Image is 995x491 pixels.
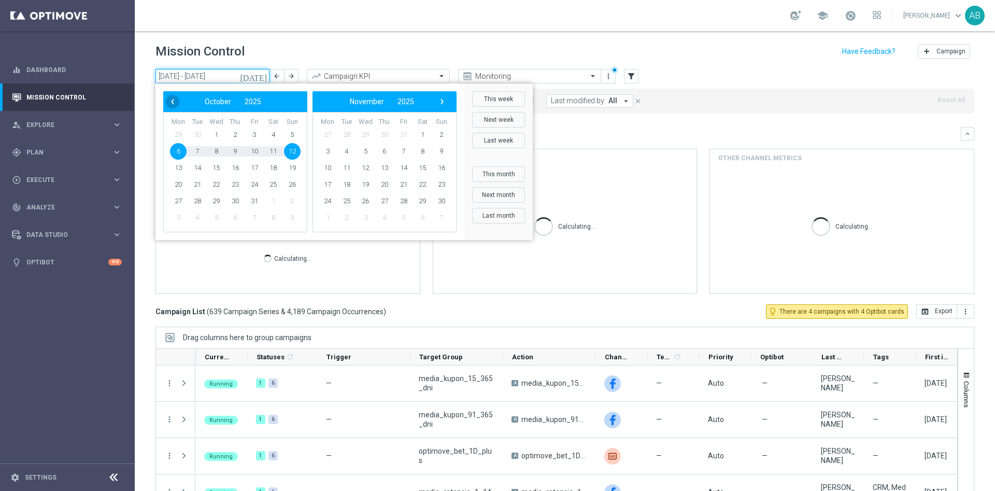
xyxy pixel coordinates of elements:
[246,209,263,226] span: 7
[112,120,122,130] i: keyboard_arrow_right
[238,95,268,108] button: 2025
[169,118,188,127] th: weekday
[521,451,587,460] span: optimove_bet_1D_plus
[319,127,336,143] span: 27
[673,353,681,361] i: refresh
[611,66,618,74] div: There are unsaved changes
[208,193,224,209] span: 29
[282,118,302,127] th: weekday
[462,71,473,81] i: preview
[925,378,947,388] div: 06 Oct 2025, Monday
[394,118,413,127] th: weekday
[395,160,412,176] span: 14
[265,193,281,209] span: 1
[165,415,174,424] button: more_vert
[12,65,21,75] i: equalizer
[511,416,518,423] span: A
[204,378,238,388] colored-tag: Running
[953,10,964,21] span: keyboard_arrow_down
[165,451,174,460] i: more_vert
[964,130,971,137] i: keyboard_arrow_down
[656,378,662,388] span: —
[962,381,971,408] span: Columns
[604,72,613,80] i: more_vert
[12,248,122,276] div: Optibot
[521,378,587,388] span: media_kupon_15_365_dni
[155,69,269,83] input: Select date range
[395,209,412,226] span: 5
[11,176,122,184] button: play_circle_outline Execute keyboard_arrow_right
[268,378,278,388] div: 6
[170,176,187,193] span: 20
[12,175,112,185] div: Execute
[511,380,518,386] span: A
[414,160,431,176] span: 15
[274,253,311,263] p: Calculating...
[189,209,206,226] span: 4
[205,353,230,361] span: Current Status
[916,304,957,319] button: open_in_browser Export
[918,44,970,59] button: add Campaign
[284,127,301,143] span: 5
[376,143,393,160] span: 6
[170,127,187,143] span: 29
[551,96,606,105] span: Last modified by:
[821,374,855,392] div: Patryk Przybolewski
[472,208,525,223] button: Last month
[257,353,285,361] span: Statuses
[762,378,767,388] span: —
[338,127,355,143] span: 28
[319,193,336,209] span: 24
[873,378,878,388] span: —
[397,97,414,106] span: 2025
[207,307,209,316] span: (
[284,193,301,209] span: 2
[925,353,950,361] span: First in Range
[432,118,451,127] th: weekday
[472,133,525,148] button: Last week
[621,96,631,106] i: arrow_drop_down
[395,143,412,160] span: 7
[189,127,206,143] span: 30
[383,307,386,316] span: )
[189,143,206,160] span: 7
[26,248,108,276] a: Optibot
[521,415,587,424] span: media_kupon_91_365_dni
[326,353,351,361] span: Trigger
[166,95,179,108] button: ‹
[170,143,187,160] span: 6
[284,69,298,83] button: arrow_forward
[209,307,383,316] span: 639 Campaign Series & 4,189 Campaign Occurrences
[760,353,784,361] span: Optibot
[208,143,224,160] span: 8
[12,203,112,212] div: Analyze
[708,452,724,460] span: Auto
[26,204,112,211] span: Analyze
[634,97,642,105] i: close
[375,118,394,127] th: weekday
[472,187,525,203] button: Next month
[12,148,112,157] div: Plan
[472,91,525,107] button: This week
[326,452,332,460] span: —
[357,209,374,226] span: 3
[338,176,355,193] span: 18
[246,176,263,193] span: 24
[204,415,238,425] colored-tag: Running
[656,415,662,424] span: —
[395,193,412,209] span: 28
[238,69,269,85] button: [DATE]
[902,8,965,23] a: [PERSON_NAME]keyboard_arrow_down
[245,118,264,127] th: weekday
[472,166,525,182] button: This month
[227,209,244,226] span: 6
[26,177,112,183] span: Execute
[356,118,375,127] th: weekday
[268,451,278,460] div: 6
[245,97,261,106] span: 2025
[873,415,878,424] span: —
[285,351,294,362] span: Calculate column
